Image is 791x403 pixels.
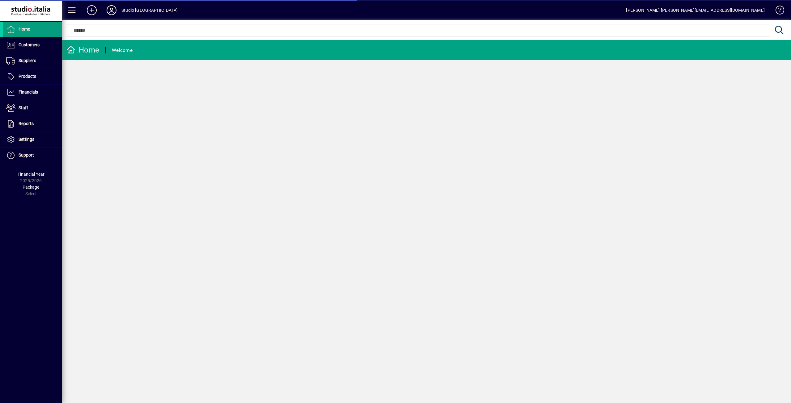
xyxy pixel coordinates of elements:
a: Reports [3,116,62,132]
span: Package [23,185,39,190]
span: Settings [19,137,34,142]
a: Products [3,69,62,84]
div: Studio [GEOGRAPHIC_DATA] [121,5,178,15]
button: Profile [102,5,121,16]
a: Support [3,148,62,163]
a: Settings [3,132,62,147]
a: Staff [3,100,62,116]
a: Customers [3,37,62,53]
span: Home [19,27,30,31]
span: Customers [19,42,40,47]
a: Financials [3,85,62,100]
a: Suppliers [3,53,62,69]
div: [PERSON_NAME] [PERSON_NAME][EMAIL_ADDRESS][DOMAIN_NAME] [626,5,765,15]
span: Staff [19,105,28,110]
div: Welcome [112,45,133,55]
span: Support [19,153,34,157]
span: Products [19,74,36,79]
span: Financials [19,90,38,94]
button: Add [82,5,102,16]
span: Financial Year [18,172,44,177]
div: Home [66,45,99,55]
span: Reports [19,121,34,126]
span: Suppliers [19,58,36,63]
a: Knowledge Base [771,1,783,21]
